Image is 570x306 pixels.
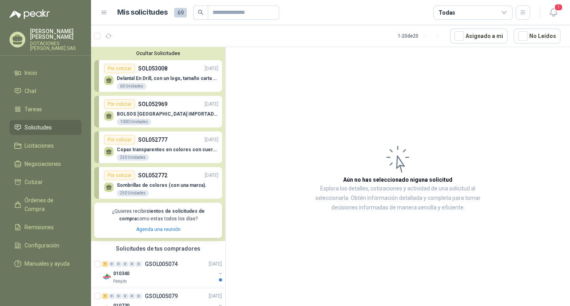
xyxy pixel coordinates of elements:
div: Solicitudes de tus compradores [91,241,225,256]
div: 0 [129,293,135,299]
p: GSOL005079 [145,293,178,299]
div: 0 [122,293,128,299]
p: [DATE] [205,172,218,179]
span: Cotizar [25,178,43,186]
div: 1000 Unidades [117,119,151,125]
div: 0 [109,293,115,299]
p: [DATE] [205,101,218,108]
p: [DATE] [205,136,218,144]
span: Configuración [25,241,59,250]
button: Asignado a mi [450,29,507,44]
span: Solicitudes [25,123,52,132]
a: Por cotizarSOL052777[DATE] Copas transparentes en colores con cuerda (con una marca).250 Unidades [94,131,222,163]
a: Tareas [9,102,82,117]
a: Cotizar [9,175,82,190]
p: [PERSON_NAME] [PERSON_NAME] [30,29,82,40]
p: ¿Quieres recibir como estas todos los días? [99,207,217,222]
span: Inicio [25,68,37,77]
p: SOL052772 [138,171,167,180]
h1: Mis solicitudes [117,7,168,18]
div: 0 [136,293,142,299]
a: Chat [9,84,82,99]
img: Logo peakr [9,10,50,19]
span: 69 [174,8,187,17]
span: Órdenes de Compra [25,196,74,213]
div: 60 Unidades [117,83,146,89]
p: SOL053008 [138,64,167,73]
a: Manuales y ayuda [9,256,82,271]
p: Copas transparentes en colores con cuerda (con una marca). [117,147,218,152]
a: Órdenes de Compra [9,193,82,217]
p: 010340 [113,270,129,277]
a: Por cotizarSOL052772[DATE] Sombrillas de colores (con una marca).250 Unidades [94,167,222,199]
p: GSOL005074 [145,261,178,267]
a: Por cotizarSOL053008[DATE] Delantal En Drill, con un logo, tamaño carta 1 tinta (Se envia enlacen... [94,60,222,92]
a: Por cotizarSOL052969[DATE] BOLSOS [GEOGRAPHIC_DATA] IMPORTADO [GEOGRAPHIC_DATA]-397-11000 Unidades [94,96,222,127]
span: Manuales y ayuda [25,259,70,268]
span: 1 [554,4,563,11]
p: BOLSOS [GEOGRAPHIC_DATA] IMPORTADO [GEOGRAPHIC_DATA]-397-1 [117,111,218,117]
a: Solicitudes [9,120,82,135]
button: 1 [546,6,560,20]
div: 1 - 20 de 20 [398,30,444,42]
div: 0 [122,261,128,267]
div: Ocultar SolicitudesPor cotizarSOL053008[DATE] Delantal En Drill, con un logo, tamaño carta 1 tint... [91,47,225,241]
button: No Leídos [514,29,560,44]
a: Licitaciones [9,138,82,153]
div: Por cotizar [104,135,135,144]
p: [DATE] [205,65,218,72]
a: Inicio [9,65,82,80]
p: Explora los detalles, cotizaciones y actividad de una solicitud al seleccionarla. Obtén informaci... [305,184,491,213]
p: SOL052969 [138,100,167,108]
a: Remisiones [9,220,82,235]
div: 1 [102,261,108,267]
img: Company Logo [102,272,112,281]
span: Chat [25,87,36,95]
a: 1 0 0 0 0 0 GSOL005074[DATE] Company Logo010340Patojito [102,259,224,285]
div: Por cotizar [104,99,135,109]
div: Por cotizar [104,171,135,180]
div: 0 [116,261,122,267]
div: 0 [109,261,115,267]
div: 0 [136,261,142,267]
b: cientos de solicitudes de compra [119,208,205,221]
div: Por cotizar [104,64,135,73]
div: 0 [129,261,135,267]
p: SOL052777 [138,135,167,144]
div: 0 [116,293,122,299]
span: Negociaciones [25,160,61,168]
p: DOTACIONES [PERSON_NAME] SAS [30,41,82,51]
div: 1 [102,293,108,299]
span: Tareas [25,105,42,114]
a: Agenda una reunión [136,226,180,232]
h3: Aún no has seleccionado niguna solicitud [343,175,452,184]
div: Todas [439,8,455,17]
span: search [198,10,203,15]
span: Licitaciones [25,141,54,150]
a: Negociaciones [9,156,82,171]
p: Patojito [113,278,127,285]
p: [DATE] [209,260,222,268]
div: 250 Unidades [117,154,149,161]
p: Delantal En Drill, con un logo, tamaño carta 1 tinta (Se envia enlacen, como referencia) [117,76,218,81]
p: Sombrillas de colores (con una marca). [117,182,207,188]
a: Configuración [9,238,82,253]
p: [DATE] [209,292,222,300]
div: 250 Unidades [117,190,149,196]
button: Ocultar Solicitudes [94,50,222,56]
span: Remisiones [25,223,54,232]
